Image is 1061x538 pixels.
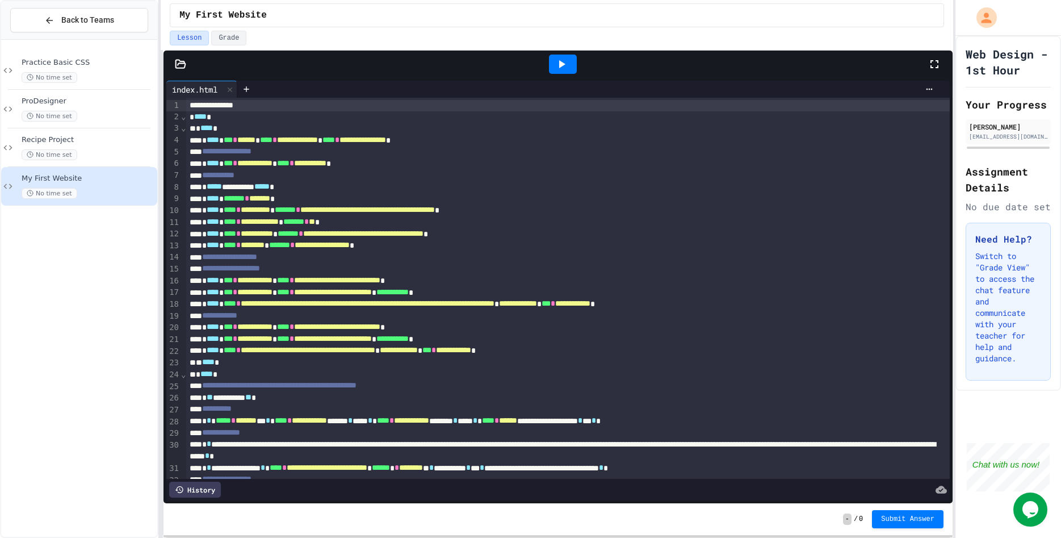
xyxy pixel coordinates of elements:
span: 0 [859,515,863,524]
div: 6 [166,158,181,170]
div: 19 [166,311,181,323]
button: Grade [211,31,246,45]
div: 27 [166,404,181,416]
div: 23 [166,357,181,369]
div: 5 [166,147,181,159]
div: index.html [166,84,223,95]
span: Recipe Project [22,135,155,145]
span: - [843,514,852,525]
button: Submit Answer [872,510,943,528]
div: 32 [166,475,181,487]
h2: Your Progress [966,97,1051,112]
span: Back to Teams [61,14,114,26]
span: No time set [22,188,77,199]
div: 13 [166,240,181,252]
div: 12 [166,228,181,240]
span: Practice Basic CSS [22,58,155,68]
div: 10 [166,205,181,217]
div: 21 [166,334,181,346]
span: My First Website [22,174,155,183]
div: index.html [166,81,237,98]
span: No time set [22,111,77,122]
div: 15 [166,264,181,276]
div: 3 [166,123,181,135]
p: Switch to "Grade View" to access the chat feature and communicate with your teacher for help and ... [975,251,1041,364]
span: ProDesigner [22,97,155,106]
h1: Web Design - 1st Hour [966,46,1051,78]
div: 11 [166,217,181,229]
div: 2 [166,111,181,123]
div: 17 [166,287,181,299]
div: 20 [166,322,181,334]
div: My Account [964,5,1000,31]
div: 14 [166,252,181,264]
div: 18 [166,299,181,311]
span: Submit Answer [881,515,934,524]
span: No time set [22,72,77,83]
div: 26 [166,393,181,404]
div: 9 [166,193,181,205]
div: 30 [166,440,181,463]
iframe: chat widget [1013,493,1050,527]
div: 7 [166,170,181,182]
div: No due date set [966,200,1051,214]
span: My First Website [179,9,267,22]
span: / [854,515,858,524]
span: Fold line [181,112,186,121]
span: Fold line [181,123,186,132]
div: [EMAIL_ADDRESS][DOMAIN_NAME] [969,132,1047,141]
div: 28 [166,416,181,428]
h3: Need Help? [975,232,1041,246]
iframe: chat widget [967,443,1050,491]
div: 24 [166,369,181,381]
div: History [169,482,221,498]
span: No time set [22,149,77,160]
div: 31 [166,463,181,475]
span: Fold line [181,370,186,379]
h2: Assignment Details [966,164,1051,195]
div: 16 [166,276,181,287]
div: 8 [166,182,181,194]
div: 29 [166,428,181,440]
div: 1 [166,100,181,111]
div: 4 [166,135,181,147]
div: 25 [166,381,181,393]
div: [PERSON_NAME] [969,122,1047,132]
button: Lesson [170,31,209,45]
button: Back to Teams [10,8,148,32]
div: 22 [166,346,181,358]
